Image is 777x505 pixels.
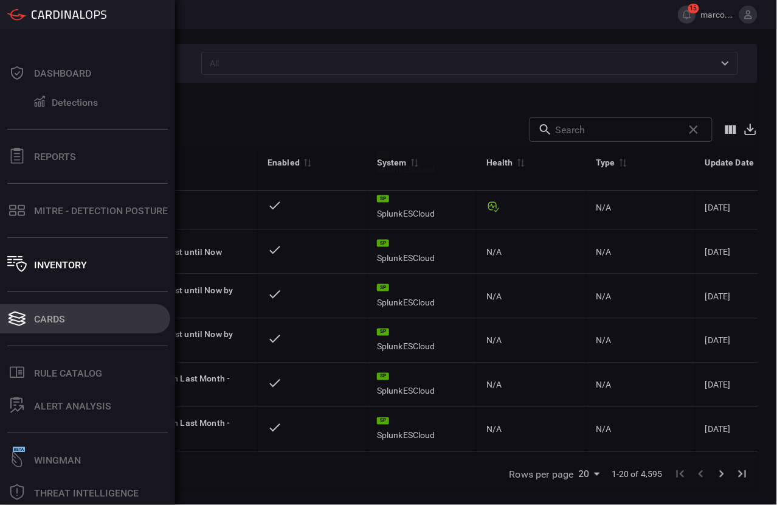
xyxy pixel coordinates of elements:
[688,4,699,13] span: 15
[596,336,611,346] span: N/A
[612,468,663,480] span: 1-20 of 4,595
[486,290,502,302] span: N/A
[732,467,753,479] span: Go to last page
[615,157,630,168] span: Sort by Type descending
[596,247,611,257] span: N/A
[52,97,98,108] div: Detections
[486,335,502,347] span: N/A
[513,157,528,168] span: Sort by Health ascending
[377,240,467,264] div: SplunkESCloud
[377,417,389,425] div: SP
[732,464,753,484] button: Go to last page
[34,151,76,162] div: Reports
[596,291,611,301] span: N/A
[34,259,87,271] div: Inventory
[596,203,611,212] span: N/A
[377,195,389,203] div: SP
[377,329,389,336] div: SP
[377,284,389,291] div: SP
[486,379,502,391] span: N/A
[205,55,714,71] input: All
[34,367,102,379] div: Rule Catalog
[596,380,611,390] span: N/A
[268,155,300,170] div: Enabled
[34,205,168,217] div: MITRE - Detection Posture
[377,417,467,442] div: SplunkESCloud
[711,464,732,484] button: Go to next page
[683,119,704,140] span: Clear search
[691,467,711,479] span: Go to previous page
[377,155,407,170] div: System
[377,240,389,247] div: SP
[579,464,604,484] div: Rows per page
[705,155,755,170] div: Update Date
[377,284,467,308] div: SplunkESCloud
[377,195,467,220] div: SplunkESCloud
[377,329,467,353] div: SplunkESCloud
[34,313,65,325] div: Cards
[755,157,769,168] span: Sort by Update Date descending
[34,68,91,79] div: Dashboard
[34,487,139,499] div: Threat Intelligence
[678,5,696,24] button: 15
[34,400,111,412] div: ALERT ANALYSIS
[711,467,732,479] span: Go to next page
[596,155,615,170] div: Type
[719,117,743,142] button: Show/Hide columns
[555,117,679,142] input: Search
[717,55,734,72] button: Open
[509,467,574,481] label: Rows per page
[377,373,389,380] div: SP
[300,157,314,168] span: Sort by Enabled descending
[377,373,467,397] div: SplunkESCloud
[743,122,758,136] button: Export
[670,467,691,479] span: Go to first page
[407,157,421,168] span: Sort by System ascending
[34,454,81,466] div: Wingman
[596,425,611,434] span: N/A
[486,155,513,170] div: Health
[486,423,502,436] span: N/A
[701,10,734,19] span: marco.[PERSON_NAME]
[486,246,502,258] span: N/A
